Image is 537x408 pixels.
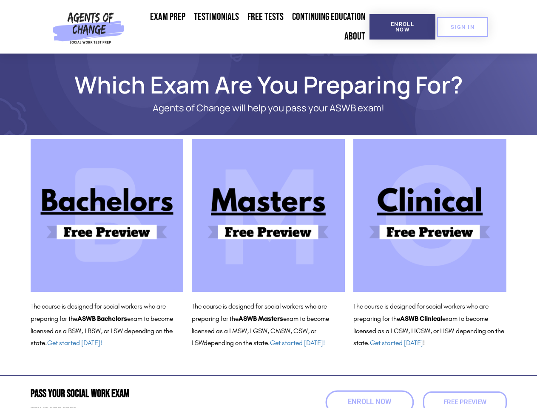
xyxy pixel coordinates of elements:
[369,14,435,40] a: Enroll Now
[400,314,442,323] b: ASWB Clinical
[31,388,264,399] h2: Pass Your Social Work Exam
[370,339,423,347] a: Get started [DATE]
[353,300,506,349] p: The course is designed for social workers who are preparing for the exam to become licensed as a ...
[340,27,369,46] a: About
[60,103,477,113] p: Agents of Change will help you pass your ASWB exam!
[47,339,102,347] a: Get started [DATE]!
[239,314,283,323] b: ASWB Masters
[451,24,474,30] span: SIGN IN
[192,300,345,349] p: The course is designed for social workers who are preparing for the exam to become licensed as a ...
[437,17,488,37] a: SIGN IN
[443,399,486,405] span: Free Preview
[26,75,511,94] h1: Which Exam Are You Preparing For?
[270,339,325,347] a: Get started [DATE]!
[243,7,288,27] a: Free Tests
[77,314,127,323] b: ASWB Bachelors
[348,399,391,406] span: Enroll Now
[383,21,422,32] span: Enroll Now
[368,339,425,347] span: . !
[288,7,369,27] a: Continuing Education
[146,7,190,27] a: Exam Prep
[204,339,325,347] span: depending on the state.
[190,7,243,27] a: Testimonials
[128,7,369,46] nav: Menu
[31,300,184,349] p: The course is designed for social workers who are preparing for the exam to become licensed as a ...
